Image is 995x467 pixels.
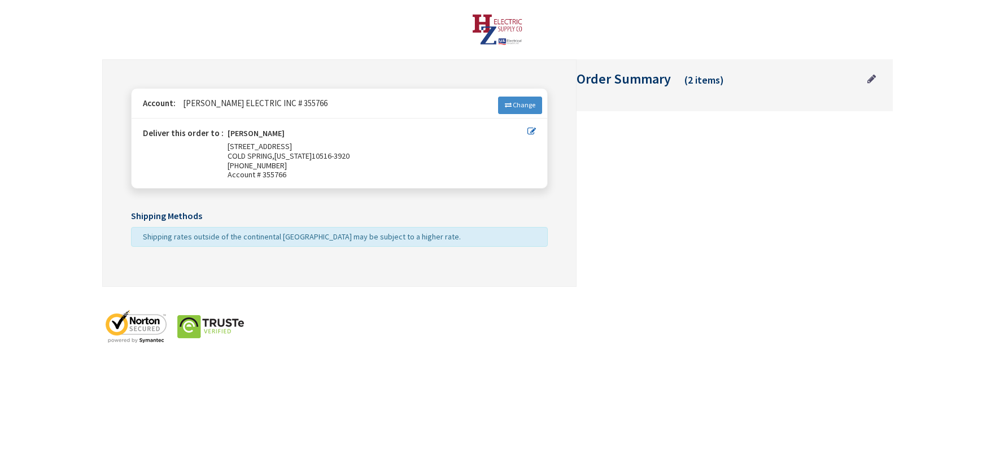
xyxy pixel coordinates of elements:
img: truste-seal.png [177,309,245,343]
span: [PHONE_NUMBER] [228,160,287,171]
span: Shipping rates outside of the continental [GEOGRAPHIC_DATA] may be subject to a higher rate. [143,232,461,242]
span: Order Summary [577,70,671,88]
img: norton-seal.png [102,309,170,343]
strong: Deliver this order to : [143,128,224,138]
img: HZ Electric Supply [472,14,523,45]
a: Change [498,97,542,114]
span: Account # 355766 [228,170,527,180]
span: Change [513,101,535,109]
span: [STREET_ADDRESS] [228,141,292,151]
span: 10516-3920 [312,151,350,161]
strong: [PERSON_NAME] [228,129,285,142]
span: [PERSON_NAME] ELECTRIC INC # 355766 [177,98,328,108]
span: (2 items) [684,73,724,86]
strong: Account: [143,98,176,108]
span: [US_STATE] [274,151,312,161]
span: COLD SPRING, [228,151,274,161]
h5: Shipping Methods [131,211,548,221]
